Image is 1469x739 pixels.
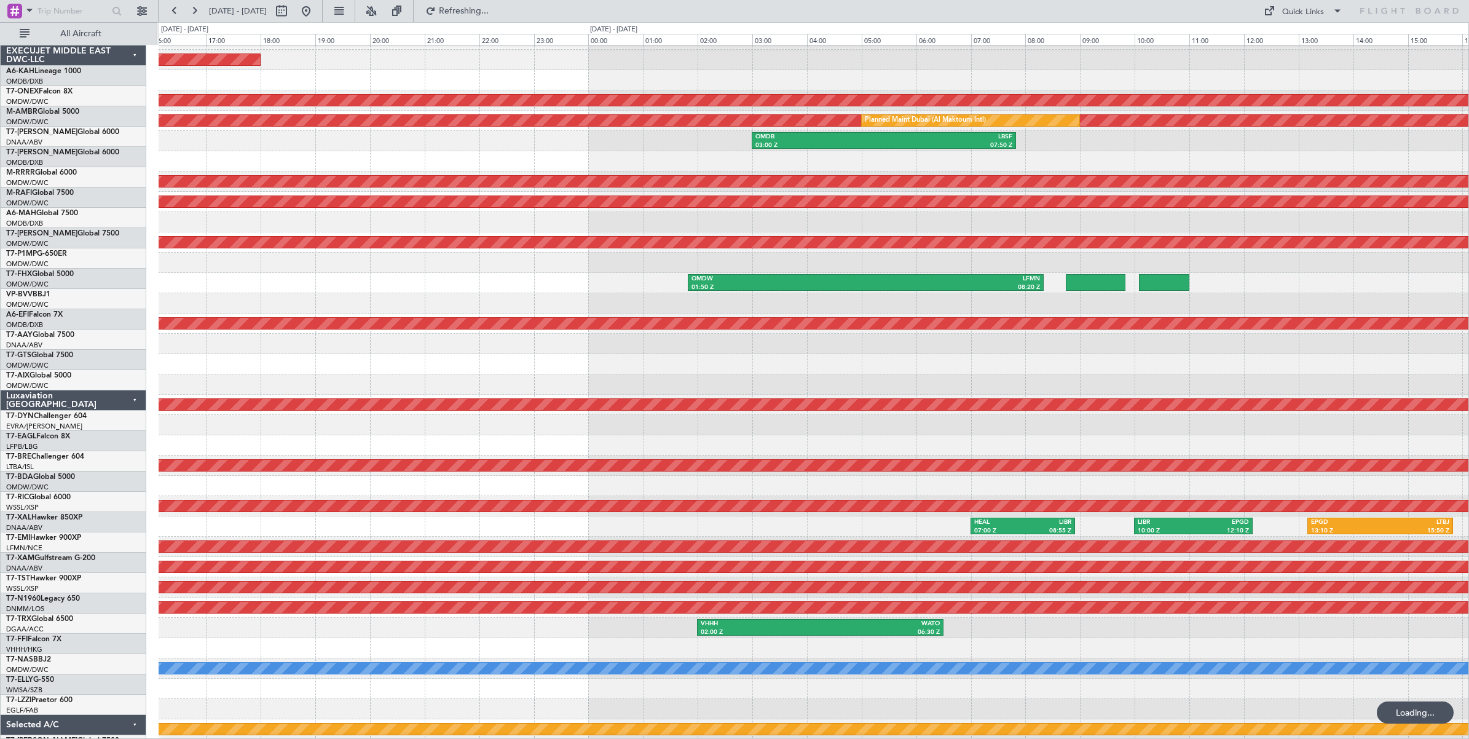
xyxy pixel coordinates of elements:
[6,230,77,237] span: T7-[PERSON_NAME]
[6,259,49,269] a: OMDW/DWC
[6,361,49,370] a: OMDW/DWC
[1282,6,1324,18] div: Quick Links
[37,2,108,20] input: Trip Number
[6,68,34,75] span: A6-KAH
[752,34,807,45] div: 03:00
[6,189,32,197] span: M-RAFI
[6,331,74,339] a: T7-AAYGlobal 7500
[1194,527,1250,535] div: 12:10 Z
[6,697,73,704] a: T7-LZZIPraetor 600
[6,108,37,116] span: M-AMBR
[14,24,133,44] button: All Aircraft
[6,555,95,562] a: T7-XAMGulfstream G-200
[6,250,37,258] span: T7-P1MP
[6,636,61,643] a: T7-FFIFalcon 7X
[6,636,28,643] span: T7-FFI
[6,250,67,258] a: T7-P1MPG-650ER
[6,584,39,593] a: WSSL/XSP
[6,625,44,634] a: DGAA/ACC
[866,283,1040,292] div: 08:20 Z
[755,141,884,150] div: 03:00 Z
[1023,527,1071,535] div: 08:55 Z
[370,34,425,45] div: 20:00
[6,422,82,431] a: EVRA/[PERSON_NAME]
[209,6,267,17] span: [DATE] - [DATE]
[6,665,49,674] a: OMDW/DWC
[6,514,82,521] a: T7-XALHawker 850XP
[152,34,207,45] div: 16:00
[1189,34,1244,45] div: 11:00
[479,34,534,45] div: 22:00
[1311,527,1380,535] div: 13:10 Z
[1194,518,1250,527] div: EPGD
[6,169,77,176] a: M-RRRRGlobal 6000
[866,275,1040,283] div: LFMN
[6,108,79,116] a: M-AMBRGlobal 5000
[884,133,1012,141] div: LBSF
[6,88,73,95] a: T7-ONEXFalcon 8X
[425,34,479,45] div: 21:00
[6,219,43,228] a: OMDB/DXB
[6,604,44,614] a: DNMM/LOS
[643,34,698,45] div: 01:00
[1135,34,1189,45] div: 10:00
[6,615,31,623] span: T7-TRX
[6,453,84,460] a: T7-BREChallenger 604
[6,311,29,318] span: A6-EFI
[6,189,74,197] a: M-RAFIGlobal 7500
[6,230,119,237] a: T7-[PERSON_NAME]Global 7500
[916,34,971,45] div: 06:00
[6,686,42,695] a: WMSA/SZB
[6,149,77,156] span: T7-[PERSON_NAME]
[6,117,49,127] a: OMDW/DWC
[6,320,43,330] a: OMDB/DXB
[1258,1,1349,21] button: Quick Links
[6,300,49,309] a: OMDW/DWC
[6,656,51,663] a: T7-NASBBJ2
[161,25,208,35] div: [DATE] - [DATE]
[6,494,71,501] a: T7-RICGlobal 6000
[6,656,33,663] span: T7-NAS
[1080,34,1135,45] div: 09:00
[6,615,73,623] a: T7-TRXGlobal 6500
[6,462,34,472] a: LTBA/ISL
[6,483,49,492] a: OMDW/DWC
[6,352,31,359] span: T7-GTS
[420,1,494,21] button: Refreshing...
[6,138,42,147] a: DNAA/ABV
[1377,701,1454,724] div: Loading...
[6,706,38,715] a: EGLF/FAB
[6,555,34,562] span: T7-XAM
[1299,34,1353,45] div: 13:00
[6,149,119,156] a: T7-[PERSON_NAME]Global 6000
[1025,34,1080,45] div: 08:00
[590,25,637,35] div: [DATE] - [DATE]
[6,169,35,176] span: M-RRRR
[974,518,1023,527] div: HEAL
[206,34,261,45] div: 17:00
[6,128,119,136] a: T7-[PERSON_NAME]Global 6000
[820,628,939,637] div: 06:30 Z
[6,503,39,512] a: WSSL/XSP
[315,34,370,45] div: 19:00
[6,697,31,704] span: T7-LZZI
[1138,527,1194,535] div: 10:00 Z
[6,442,38,451] a: LFPB/LBG
[974,527,1023,535] div: 07:00 Z
[6,595,41,603] span: T7-N1960
[865,111,986,130] div: Planned Maint Dubai (Al Maktoum Intl)
[6,575,30,582] span: T7-TST
[6,291,50,298] a: VP-BVVBBJ1
[1311,518,1380,527] div: EPGD
[588,34,643,45] div: 00:00
[6,413,34,420] span: T7-DYN
[701,628,820,637] div: 02:00 Z
[1380,518,1449,527] div: LTBJ
[6,595,80,603] a: T7-N1960Legacy 650
[6,453,31,460] span: T7-BRE
[6,676,54,684] a: T7-ELLYG-550
[261,34,315,45] div: 18:00
[1023,518,1071,527] div: LIBR
[1353,34,1408,45] div: 14:00
[6,97,49,106] a: OMDW/DWC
